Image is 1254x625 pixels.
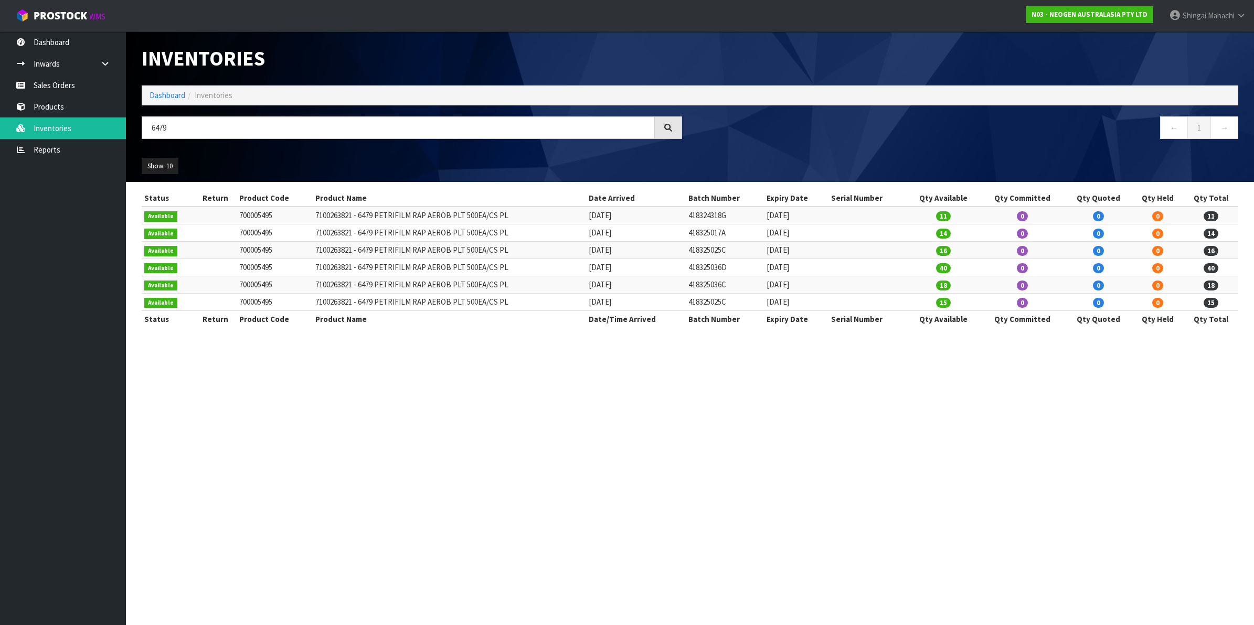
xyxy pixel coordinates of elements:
td: 418325017A [686,224,764,242]
span: 0 [1017,298,1028,308]
th: Qty Quoted [1065,190,1132,207]
nav: Page navigation [698,116,1238,142]
th: Batch Number [686,310,764,327]
span: 0 [1152,281,1163,290]
span: 16 [936,246,951,256]
span: 14 [936,229,951,239]
span: 0 [1017,229,1028,239]
span: [DATE] [767,262,789,272]
th: Serial Number [828,190,907,207]
td: 418325025C [686,293,764,310]
th: Status [142,190,194,207]
td: [DATE] [586,276,686,293]
button: Show: 10 [142,158,178,175]
span: Available [144,229,177,239]
a: 1 [1187,116,1211,139]
th: Qty Committed [980,310,1065,327]
span: 0 [1017,211,1028,221]
td: 700005495 [237,224,313,242]
span: Available [144,281,177,291]
td: 700005495 [237,207,313,224]
span: Mahachi [1208,10,1235,20]
span: 0 [1093,281,1104,290]
th: Expiry Date [764,190,828,207]
th: Return [194,310,237,327]
a: Dashboard [150,90,185,100]
span: [DATE] [767,279,789,289]
th: Qty Available [906,190,980,207]
td: 7100263821 - 6479 PETRIFILM RAP AEROB PLT 500EA/CS PL [313,207,586,224]
th: Qty Committed [980,190,1065,207]
td: [DATE] [586,242,686,259]
span: 0 [1017,263,1028,273]
td: [DATE] [586,207,686,224]
span: 16 [1204,246,1218,256]
th: Product Name [313,310,586,327]
th: Date/Time Arrived [586,310,686,327]
span: [DATE] [767,210,789,220]
span: 0 [1093,229,1104,239]
span: 0 [1093,246,1104,256]
td: [DATE] [586,259,686,276]
th: Batch Number [686,190,764,207]
span: 18 [1204,281,1218,290]
td: 700005495 [237,259,313,276]
td: 7100263821 - 6479 PETRIFILM RAP AEROB PLT 500EA/CS PL [313,242,586,259]
span: Available [144,246,177,256]
span: 14 [1204,229,1218,239]
th: Serial Number [828,310,907,327]
td: 418324318G [686,207,764,224]
span: 40 [1204,263,1218,273]
span: [DATE] [767,245,789,255]
span: Available [144,263,177,274]
span: Available [144,211,177,222]
span: 0 [1093,263,1104,273]
span: [DATE] [767,228,789,238]
td: 7100263821 - 6479 PETRIFILM RAP AEROB PLT 500EA/CS PL [313,293,586,310]
span: 0 [1152,298,1163,308]
th: Qty Available [906,310,980,327]
th: Qty Held [1132,190,1183,207]
span: 0 [1017,281,1028,290]
a: ← [1160,116,1188,139]
td: 700005495 [237,242,313,259]
td: [DATE] [586,293,686,310]
span: 11 [936,211,951,221]
span: 0 [1017,246,1028,256]
th: Return [194,190,237,207]
a: → [1210,116,1238,139]
span: 18 [936,281,951,290]
span: 0 [1093,211,1104,221]
span: Inventories [195,90,232,100]
span: 15 [936,298,951,308]
td: 418325036D [686,259,764,276]
th: Qty Held [1132,310,1183,327]
th: Qty Total [1183,190,1238,207]
span: 11 [1204,211,1218,221]
th: Product Name [313,190,586,207]
td: [DATE] [586,224,686,242]
span: 40 [936,263,951,273]
th: Qty Quoted [1065,310,1132,327]
td: 7100263821 - 6479 PETRIFILM RAP AEROB PLT 500EA/CS PL [313,259,586,276]
span: 0 [1152,246,1163,256]
h1: Inventories [142,47,682,70]
td: 700005495 [237,293,313,310]
td: 418325036C [686,276,764,293]
span: 0 [1152,211,1163,221]
small: WMS [89,12,105,21]
span: 0 [1152,229,1163,239]
strong: N03 - NEOGEN AUSTRALASIA PTY LTD [1032,10,1147,19]
td: 700005495 [237,276,313,293]
td: 418325025C [686,242,764,259]
span: 15 [1204,298,1218,308]
span: Shingai [1183,10,1206,20]
th: Expiry Date [764,310,828,327]
span: [DATE] [767,297,789,307]
th: Product Code [237,190,313,207]
th: Qty Total [1183,310,1238,327]
th: Date Arrived [586,190,686,207]
td: 7100263821 - 6479 PETRIFILM RAP AEROB PLT 500EA/CS PL [313,276,586,293]
span: Available [144,298,177,308]
span: 0 [1093,298,1104,308]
